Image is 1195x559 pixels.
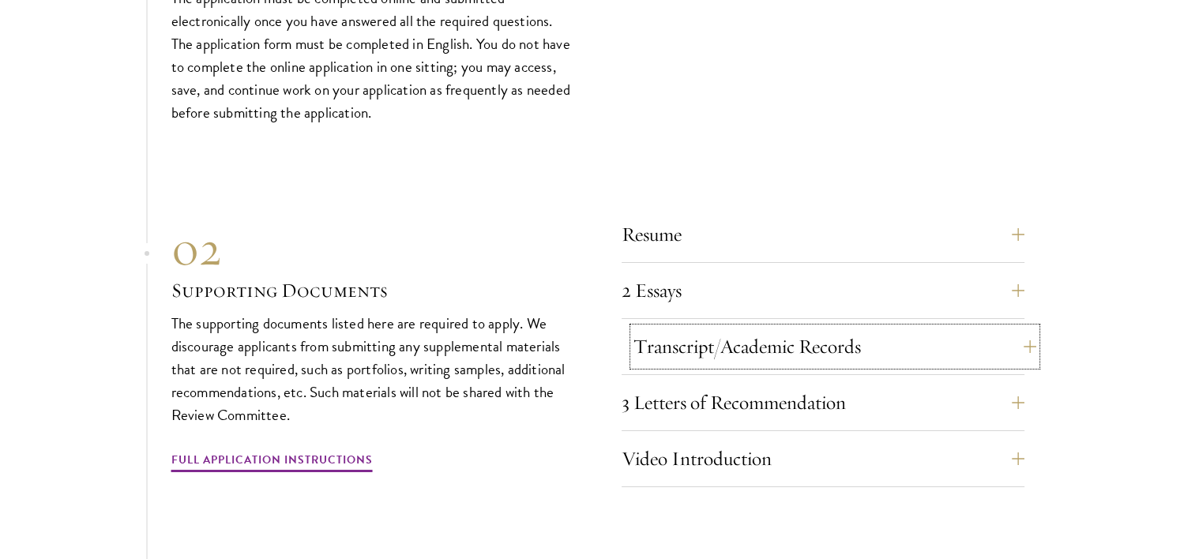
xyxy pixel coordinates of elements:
button: Transcript/Academic Records [633,328,1036,366]
button: 3 Letters of Recommendation [622,384,1024,422]
button: Video Introduction [622,440,1024,478]
h3: Supporting Documents [171,277,574,304]
p: The supporting documents listed here are required to apply. We discourage applicants from submitt... [171,312,574,426]
div: 02 [171,220,574,277]
a: Full Application Instructions [171,450,373,475]
button: 2 Essays [622,272,1024,310]
button: Resume [622,216,1024,253]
